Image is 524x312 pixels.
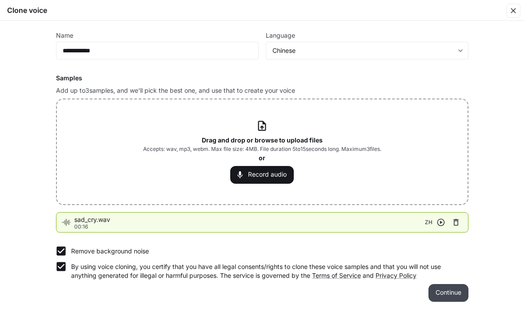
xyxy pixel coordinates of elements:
[428,284,468,302] button: Continue
[74,224,425,229] p: 00:16
[230,166,294,184] button: Record audio
[71,247,149,256] p: Remove background noise
[56,32,73,39] p: Name
[266,46,468,55] div: Chinese
[71,262,461,280] p: By using voice cloning, you certify that you have all legal consents/rights to clone these voice ...
[56,74,468,83] h6: Samples
[312,272,361,279] a: Terms of Service
[266,32,295,39] p: Language
[143,145,381,154] span: Accepts: wav, mp3, webm. Max file size: 4MB. File duration 5 to 15 seconds long. Maximum 3 files.
[425,218,432,227] span: ZH
[259,154,265,162] b: or
[202,136,323,144] b: Drag and drop or browse to upload files
[74,215,425,224] span: sad_cry.wav
[7,5,47,15] h5: Clone voice
[272,46,454,55] div: Chinese
[56,86,468,95] p: Add up to 3 samples, and we'll pick the best one, and use that to create your voice
[376,272,416,279] a: Privacy Policy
